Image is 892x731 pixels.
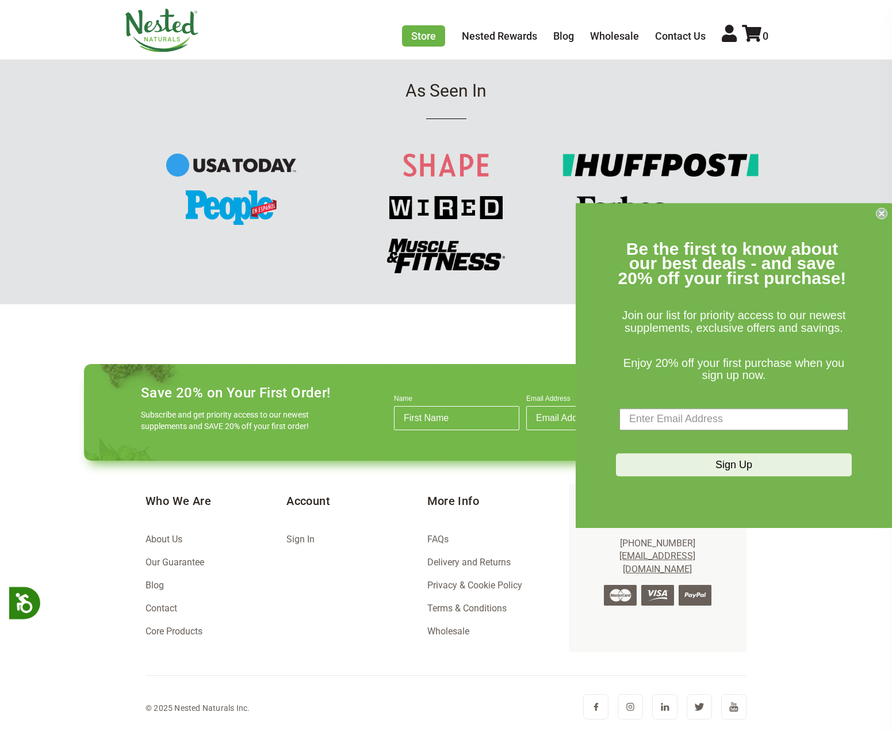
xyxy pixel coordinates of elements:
[186,190,277,225] img: People-En-Espanol.png
[619,550,695,574] a: [EMAIL_ADDRESS][DOMAIN_NAME]
[427,493,568,509] h5: More Info
[427,557,511,568] a: Delivery and Returns
[286,534,315,545] a: Sign In
[394,395,519,406] label: Name
[427,626,469,637] a: Wholesale
[146,701,250,715] div: © 2025 Nested Naturals Inc.
[146,603,177,614] a: Contact
[394,406,519,430] input: First Name
[389,196,503,219] img: press-full-wired.png
[146,493,286,509] h5: Who We Are
[141,409,313,432] p: Subscribe and get priority access to our newest supplements and SAVE 20% off your first order!
[742,30,768,42] a: 0
[553,30,574,42] a: Blog
[403,154,489,177] img: Shape
[604,585,711,606] img: credit-cards.png
[387,239,505,273] img: MF.png
[616,453,852,476] button: Sign Up
[618,239,847,288] span: Be the first to know about our best deals - and save 20% off your first purchase!
[146,580,164,591] a: Blog
[763,30,768,42] span: 0
[590,30,639,42] a: Wholesale
[146,626,202,637] a: Core Products
[146,534,182,545] a: About Us
[402,25,445,47] a: Store
[526,406,652,430] input: Email Address
[622,309,845,335] span: Join our list for priority access to our newest supplements, exclusive offers and savings.
[146,557,204,568] a: Our Guarantee
[286,493,427,509] h5: Account
[619,408,848,430] input: Enter Email Address
[577,196,745,219] img: Forbes-Health_41a9c2fb-4dd2-408c-95f2-a2e09e86b3a1.png
[655,30,706,42] a: Contact Us
[876,208,887,219] button: Close dialog
[166,154,296,177] img: USA Today
[124,9,199,52] img: Nested Naturals
[427,603,507,614] a: Terms & Conditions
[427,580,522,591] a: Privacy & Cookie Policy
[124,81,768,119] h4: As Seen In
[141,385,331,401] h4: Save 20% on Your First Order!
[462,30,537,42] a: Nested Rewards
[576,203,892,528] div: FLYOUT Form
[620,538,695,549] a: [PHONE_NUMBER]
[526,395,652,406] label: Email Address
[623,357,844,382] span: Enjoy 20% off your first purchase when you sign up now.
[427,534,449,545] a: FAQs
[562,154,759,177] img: Huffington Post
